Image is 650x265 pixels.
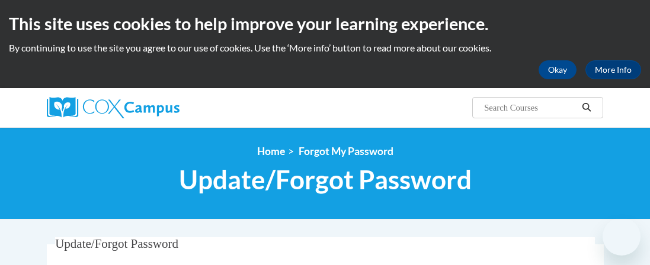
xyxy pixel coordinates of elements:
[179,164,472,195] span: Update/Forgot Password
[9,12,641,35] h2: This site uses cookies to help improve your learning experience.
[578,101,595,115] button: Search
[257,145,285,157] a: Home
[9,41,641,54] p: By continuing to use the site you agree to our use of cookies. Use the ‘More info’ button to read...
[585,60,641,79] a: More Info
[47,97,180,118] img: Cox Campus
[299,145,393,157] span: Forgot My Password
[483,101,578,115] input: Search Courses
[603,218,641,256] iframe: Button to launch messaging window
[55,237,178,251] span: Update/Forgot Password
[539,60,577,79] button: Okay
[47,97,220,118] a: Cox Campus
